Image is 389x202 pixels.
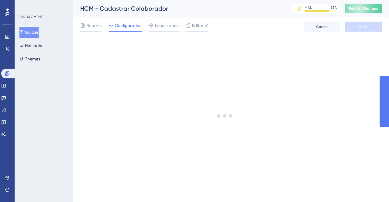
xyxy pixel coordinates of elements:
[155,22,179,29] span: Localization
[80,4,277,13] div: HCM - Cadastrar Colaborador
[316,24,329,29] span: Cancel
[345,22,382,32] button: Save
[19,15,43,19] div: ENGAGEMENT
[19,27,39,38] button: Guides
[19,40,42,51] button: Hotspots
[305,5,312,10] div: MAU
[331,5,337,10] div: 76 %
[359,24,368,29] span: Save
[304,22,340,32] button: Cancel
[363,178,382,196] iframe: UserGuiding AI Assistant Launcher
[86,22,102,29] span: Reports
[19,53,40,64] button: Themes
[345,4,382,13] button: Publish Changes
[192,22,203,29] span: Editor
[115,22,142,29] span: Configuration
